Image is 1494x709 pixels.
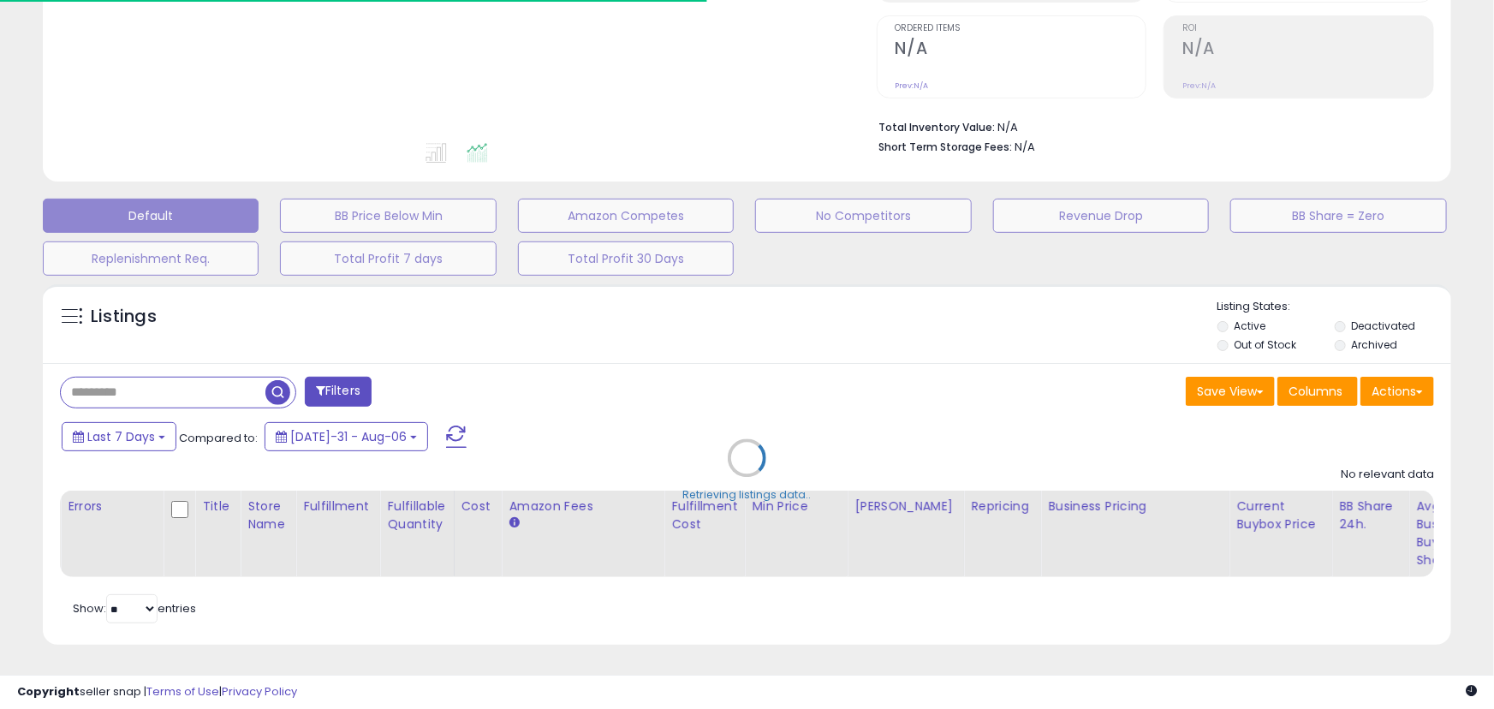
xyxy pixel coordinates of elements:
[43,241,259,276] button: Replenishment Req.
[518,241,734,276] button: Total Profit 30 Days
[280,199,496,233] button: BB Price Below Min
[879,120,996,134] b: Total Inventory Value:
[17,683,80,700] strong: Copyright
[896,24,1146,33] span: Ordered Items
[222,683,297,700] a: Privacy Policy
[1182,24,1433,33] span: ROI
[518,199,734,233] button: Amazon Competes
[43,199,259,233] button: Default
[280,241,496,276] button: Total Profit 7 days
[755,199,971,233] button: No Competitors
[879,140,1013,154] b: Short Term Storage Fees:
[683,488,812,503] div: Retrieving listings data..
[896,39,1146,62] h2: N/A
[146,683,219,700] a: Terms of Use
[896,80,929,91] small: Prev: N/A
[879,116,1421,136] li: N/A
[17,684,297,700] div: seller snap | |
[1182,39,1433,62] h2: N/A
[1015,139,1036,155] span: N/A
[1182,80,1216,91] small: Prev: N/A
[993,199,1209,233] button: Revenue Drop
[1230,199,1446,233] button: BB Share = Zero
